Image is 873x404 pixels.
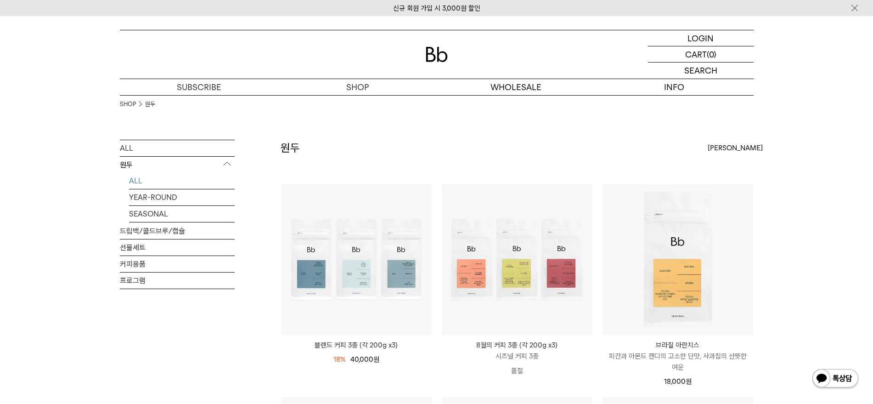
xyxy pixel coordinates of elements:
[281,340,432,351] a: 블렌드 커피 3종 (각 200g x3)
[120,223,235,239] a: 드립백/콜드브루/캡슐
[120,140,235,156] a: ALL
[442,340,592,362] a: 8월의 커피 3종 (각 200g x3) 시즈널 커피 3종
[281,184,432,335] img: 블렌드 커피 3종 (각 200g x3)
[684,63,717,79] p: SEARCH
[393,4,480,12] a: 신규 회원 가입 시 3,000원 할인
[129,173,235,189] a: ALL
[603,340,753,373] a: 브라질 아란치스 피칸과 아몬드 캔디의 고소한 단맛, 사과칩의 산뜻한 여운
[426,47,448,62] img: 로고
[120,157,235,173] p: 원두
[603,351,753,373] p: 피칸과 아몬드 캔디의 고소한 단맛, 사과칩의 산뜻한 여운
[686,377,692,386] span: 원
[120,79,278,95] a: SUBSCRIBE
[278,79,437,95] a: SHOP
[373,355,379,364] span: 원
[648,46,754,63] a: CART (0)
[648,30,754,46] a: LOGIN
[442,340,592,351] p: 8월의 커피 3종 (각 200g x3)
[120,100,136,109] a: SHOP
[811,368,859,390] img: 카카오톡 채널 1:1 채팅 버튼
[442,184,592,335] img: 8월의 커피 3종 (각 200g x3)
[333,354,346,365] div: 18%
[603,340,753,351] p: 브라질 아란치스
[685,46,707,62] p: CART
[708,142,763,154] span: [PERSON_NAME]
[603,184,753,335] img: 브라질 아란치스
[350,355,379,364] span: 40,000
[687,30,714,46] p: LOGIN
[145,100,155,109] a: 원두
[442,351,592,362] p: 시즈널 커피 3종
[442,362,592,380] p: 품절
[120,239,235,256] a: 선물세트
[120,256,235,272] a: 커피용품
[129,189,235,205] a: YEAR-ROUND
[281,140,300,156] h2: 원두
[437,79,595,95] p: WHOLESALE
[120,273,235,289] a: 프로그램
[707,46,716,62] p: (0)
[595,79,754,95] p: INFO
[129,206,235,222] a: SEASONAL
[664,377,692,386] span: 18,000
